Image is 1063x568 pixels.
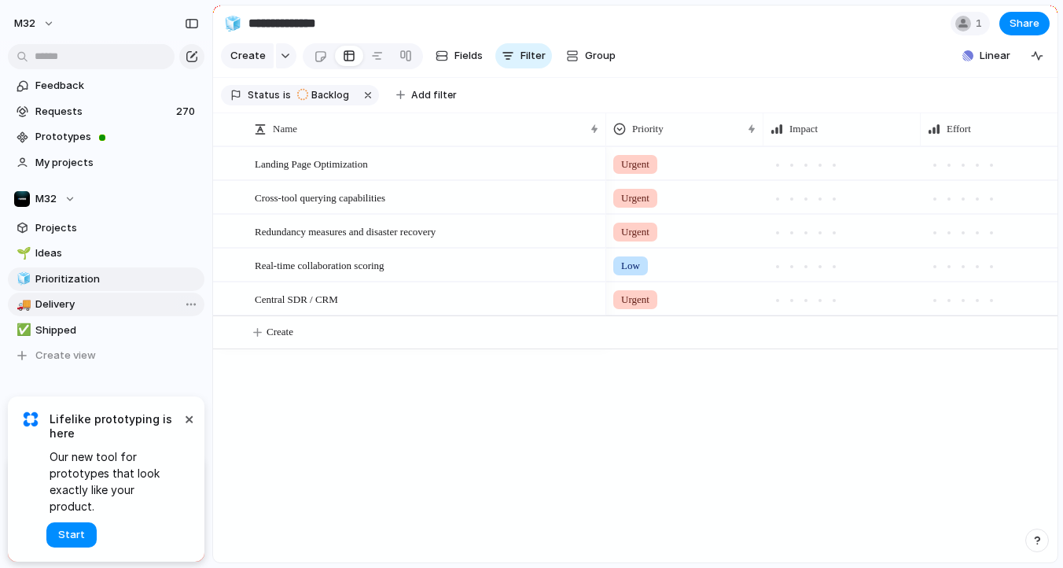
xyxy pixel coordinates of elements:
[8,100,204,124] a: Requests270
[8,151,204,175] a: My projects
[947,121,971,137] span: Effort
[980,48,1010,64] span: Linear
[8,74,204,98] a: Feedback
[255,154,368,172] span: Landing Page Optimization
[621,157,649,172] span: Urgent
[14,323,30,338] button: ✅
[230,48,266,64] span: Create
[8,187,204,211] button: M32
[248,88,280,102] span: Status
[311,88,349,102] span: Backlog
[35,271,199,287] span: Prioritization
[585,48,616,64] span: Group
[17,245,28,263] div: 🌱
[956,44,1017,68] button: Linear
[454,48,483,64] span: Fields
[8,216,204,240] a: Projects
[221,43,274,68] button: Create
[520,48,546,64] span: Filter
[14,271,30,287] button: 🧊
[7,11,63,36] button: m32
[495,43,552,68] button: Filter
[17,321,28,339] div: ✅
[224,13,241,34] div: 🧊
[14,16,35,31] span: m32
[280,87,294,104] button: is
[8,242,204,265] a: 🌱Ideas
[35,348,96,363] span: Create view
[621,258,640,274] span: Low
[17,296,28,314] div: 🚚
[267,324,293,340] span: Create
[621,224,649,240] span: Urgent
[35,323,199,338] span: Shipped
[8,293,204,316] a: 🚚Delivery
[632,121,664,137] span: Priority
[387,84,466,106] button: Add filter
[35,129,199,145] span: Prototypes
[8,125,204,149] a: Prototypes
[35,245,199,261] span: Ideas
[8,319,204,342] a: ✅Shipped
[35,155,199,171] span: My projects
[8,267,204,291] a: 🧊Prioritization
[999,12,1050,35] button: Share
[179,409,198,428] button: Dismiss
[14,245,30,261] button: 🌱
[35,78,199,94] span: Feedback
[17,270,28,288] div: 🧊
[429,43,489,68] button: Fields
[273,121,297,137] span: Name
[50,412,181,441] span: Lifelike prototyping is here
[976,16,987,31] span: 1
[58,527,85,543] span: Start
[35,297,199,312] span: Delivery
[35,104,171,120] span: Requests
[50,448,181,515] span: Our new tool for prototypes that look exactly like your product.
[255,256,384,274] span: Real-time collaboration scoring
[255,290,338,308] span: Central SDR / CRM
[292,87,359,104] button: Backlog
[1010,16,1039,31] span: Share
[283,88,291,102] span: is
[255,222,436,240] span: Redundancy measures and disaster recovery
[46,522,97,548] button: Start
[220,11,245,36] button: 🧊
[789,121,818,137] span: Impact
[621,190,649,206] span: Urgent
[8,344,204,367] button: Create view
[558,43,623,68] button: Group
[35,191,57,207] span: M32
[411,88,457,102] span: Add filter
[255,188,385,206] span: Cross-tool querying capabilities
[176,104,198,120] span: 270
[621,292,649,308] span: Urgent
[14,297,30,312] button: 🚚
[35,220,199,236] span: Projects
